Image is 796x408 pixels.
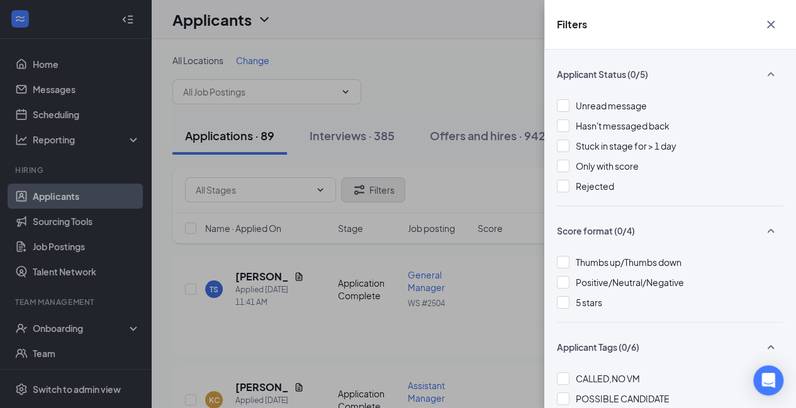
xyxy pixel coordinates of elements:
[758,13,783,36] button: Cross
[576,373,640,384] span: CALLED,NO VM
[576,393,670,404] span: POSSIBLE CANDIDATE
[576,256,681,268] span: Thumbs up/Thumbs down
[753,365,783,395] div: Open Intercom Messenger
[576,140,676,152] span: Stuck in stage for > 1 day
[758,219,783,243] button: SmallChevronUp
[763,17,778,32] svg: Cross
[576,297,602,308] span: 5 stars
[763,67,778,82] svg: SmallChevronUp
[557,68,648,80] span: Applicant Status (0/5)
[576,120,670,131] span: Hasn't messaged back
[557,341,639,353] span: Applicant Tags (0/6)
[763,223,778,238] svg: SmallChevronUp
[576,180,614,192] span: Rejected
[557,18,587,31] h5: Filters
[557,224,635,237] span: Score format (0/4)
[576,100,647,111] span: Unread message
[758,62,783,86] button: SmallChevronUp
[763,339,778,355] svg: SmallChevronUp
[758,335,783,359] button: SmallChevronUp
[576,160,639,172] span: Only with score
[576,277,684,288] span: Positive/Neutral/Negative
